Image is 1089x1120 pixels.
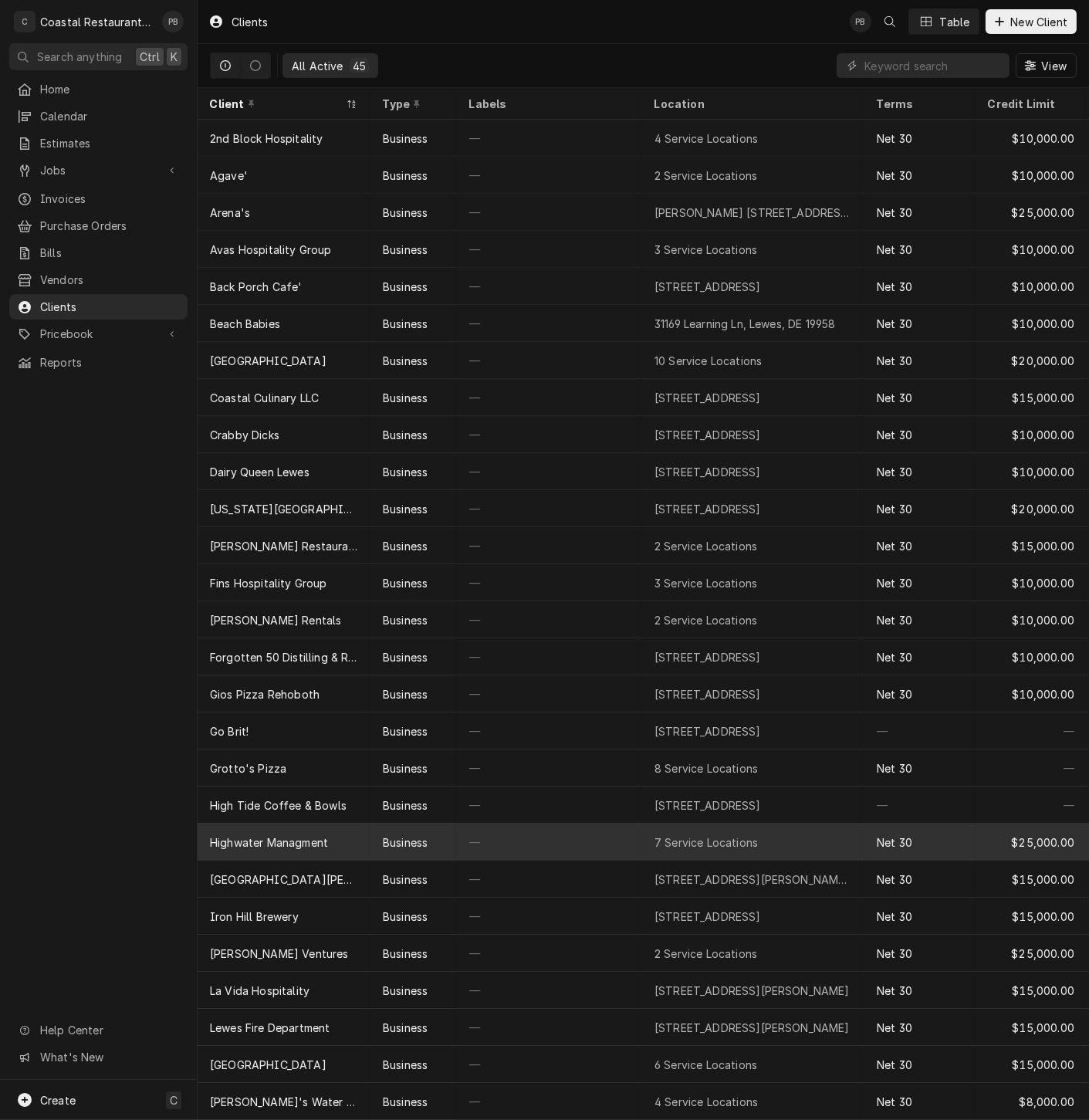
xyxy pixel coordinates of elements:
div: Business [383,464,428,480]
div: Net 30 [877,130,912,147]
a: Bills [9,240,188,266]
div: Business [383,316,428,332]
div: Client [210,96,343,112]
div: Gios Pizza Rehoboth [210,686,320,702]
div: Net 30 [877,316,912,332]
span: Pricebook [40,326,157,342]
div: Highwater Managment [210,834,328,851]
span: Ctrl [140,49,160,65]
div: [PERSON_NAME] Ventures [210,946,349,962]
div: $10,000.00 [976,416,1087,453]
div: $10,000.00 [976,601,1087,638]
div: Net 30 [877,871,912,888]
div: $10,000.00 [976,120,1087,157]
span: Vendors [40,272,180,288]
div: [STREET_ADDRESS] [654,427,761,443]
div: Arena's [210,205,250,221]
span: What's New [40,1049,178,1065]
span: Home [40,81,180,97]
div: $15,000.00 [976,527,1087,564]
span: Invoices [40,191,180,207]
a: Purchase Orders [9,213,188,239]
div: [STREET_ADDRESS][PERSON_NAME] [654,1020,850,1036]
div: Business [383,649,428,665]
div: [STREET_ADDRESS] [654,723,761,739]
div: — [457,453,642,490]
div: — [457,268,642,305]
div: [GEOGRAPHIC_DATA] [210,1057,326,1073]
div: — [457,712,642,749]
span: View [1038,58,1070,74]
a: Go to Jobs [9,157,188,183]
span: Search anything [37,49,122,65]
div: — [457,416,642,453]
div: Business [383,871,428,888]
div: Net 30 [877,612,912,628]
div: — [457,824,642,861]
a: Calendar [9,103,188,129]
div: [GEOGRAPHIC_DATA] [210,353,326,369]
div: Net 30 [877,538,912,554]
div: $25,000.00 [976,824,1087,861]
div: Business [383,946,428,962]
div: Avas Hospitality Group [210,242,332,258]
div: [STREET_ADDRESS][PERSON_NAME][PERSON_NAME] [654,871,852,888]
div: 4 Service Locations [654,130,758,147]
input: Keyword search [864,53,1002,78]
div: Business [383,797,428,814]
a: Vendors [9,267,188,293]
div: Net 30 [877,205,912,221]
a: Clients [9,294,188,320]
div: 3 Service Locations [654,242,757,258]
div: 31169 Learning Ln, Lewes, DE 19958 [654,316,835,332]
div: Net 30 [877,1057,912,1073]
div: Beach Babies [210,316,280,332]
div: Net 30 [877,909,912,925]
div: Net 30 [877,1094,912,1110]
div: Business [383,130,428,147]
div: Business [383,501,428,517]
div: [STREET_ADDRESS] [654,797,761,814]
div: 8 Service Locations [654,760,758,777]
span: Estimates [40,135,180,151]
div: $15,000.00 [976,972,1087,1009]
div: $25,000.00 [976,935,1087,972]
button: Open search [878,9,902,34]
div: C [14,11,36,32]
div: All Active [292,58,343,74]
div: 2 Service Locations [654,167,757,184]
button: View [1016,53,1077,78]
div: [STREET_ADDRESS] [654,464,761,480]
div: PB [162,11,184,32]
div: — [457,1009,642,1046]
div: Fins Hospitality Group [210,575,327,591]
a: Go to What's New [9,1044,188,1070]
div: Business [383,686,428,702]
div: 2 Service Locations [654,946,757,962]
div: [PERSON_NAME] [STREET_ADDRESS] [654,205,852,221]
div: La Vida Hospitality [210,983,309,999]
div: — [457,1083,642,1120]
div: — [457,972,642,1009]
div: — [864,787,976,824]
div: [GEOGRAPHIC_DATA][PERSON_NAME] [210,871,358,888]
div: 6 Service Locations [654,1057,757,1073]
div: Net 30 [877,686,912,702]
div: Dairy Queen Lewes [210,464,309,480]
div: — [457,564,642,601]
div: Business [383,242,428,258]
div: $15,000.00 [976,1046,1087,1083]
div: Business [383,279,428,295]
div: $20,000.00 [976,490,1087,527]
div: — [864,712,976,749]
button: New Client [986,9,1077,34]
div: — [457,342,642,379]
div: Table [940,14,970,30]
div: Crabby Dicks [210,427,279,443]
div: Type [383,96,441,112]
div: Business [383,427,428,443]
div: — [457,601,642,638]
div: Business [383,612,428,628]
div: Net 30 [877,464,912,480]
div: Business [383,538,428,554]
